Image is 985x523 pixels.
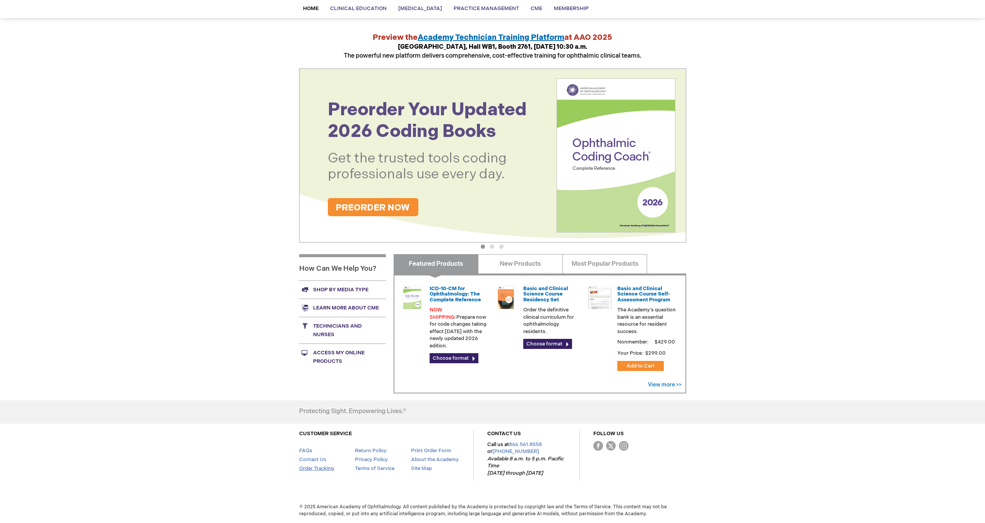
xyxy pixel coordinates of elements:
[481,244,485,249] button: 1 of 3
[617,337,649,347] strong: Nonmember:
[523,339,572,349] a: Choose format
[554,5,589,12] span: Membership
[355,448,387,454] a: Return Policy
[593,431,624,437] a: FOLLOW US
[303,5,319,12] span: Home
[653,339,676,345] span: $429.00
[588,286,612,309] img: bcscself_20.jpg
[531,5,542,12] span: CME
[373,33,612,42] strong: Preview the at AAO 2025
[330,5,387,12] span: Clinical Education
[344,43,641,60] span: The powerful new platform delivers comprehensive, cost-effective training for ophthalmic clinical...
[430,307,456,320] font: NOW SHIPPING:
[411,448,451,454] a: Print Order Form
[644,350,667,356] span: $299.00
[494,286,517,309] img: 02850963u_47.png
[430,285,481,303] a: ICD-10-CM for Ophthalmology: The Complete Reference
[617,285,670,303] a: Basic and Clinical Science Course Self-Assessment Program
[617,306,676,335] p: The Academy's question bank is an essential resource for resident success.
[478,254,563,273] a: New Products
[401,286,424,309] img: 0120008u_42.png
[299,317,386,344] a: Technicians and nurses
[299,431,352,437] a: CUSTOMER SERVICE
[299,456,326,463] a: Contact Us
[398,5,442,12] span: [MEDICAL_DATA]
[593,441,603,451] img: Facebook
[490,244,494,249] button: 2 of 3
[394,254,478,273] a: Featured Products
[355,465,394,472] a: Terms of Service
[487,456,564,476] em: Available 8 a.m. to 5 p.m. Pacific Time [DATE] through [DATE]
[627,363,654,369] span: Add to Cart
[499,244,504,249] button: 3 of 3
[617,361,664,371] button: Add to Cart
[430,306,488,349] p: Prepare now for code changes taking effect [DATE] with the newly updated 2026 edition.
[562,254,647,273] a: Most Popular Products
[418,33,564,42] a: Academy Technician Training Platform
[299,299,386,317] a: Learn more about CME
[398,43,588,51] strong: [GEOGRAPHIC_DATA], Hall WB1, Booth 2761, [DATE] 10:30 a.m.
[299,465,334,472] a: Order Tracking
[299,344,386,370] a: Access My Online Products
[411,456,459,463] a: About the Academy
[648,381,682,388] a: View more >>
[523,285,568,303] a: Basic and Clinical Science Course Residency Set
[430,353,478,363] a: Choose format
[299,408,406,415] h4: Protecting Sight. Empowering Lives.®
[299,448,312,454] a: FAQs
[355,456,388,463] a: Privacy Policy
[606,441,616,451] img: Twitter
[617,350,643,356] strong: Your Price:
[523,306,582,335] p: Order the definitive clinical curriculum for ophthalmology residents.
[619,441,629,451] img: instagram
[411,465,432,472] a: Site Map
[293,504,692,517] span: © 2025 American Academy of Ophthalmology. All content published by the Academy is protected by co...
[299,280,386,299] a: Shop by media type
[509,441,542,448] a: 866.561.8558
[487,441,566,477] p: Call us at or
[492,448,539,455] a: [PHONE_NUMBER]
[454,5,519,12] span: Practice Management
[487,431,521,437] a: CONTACT US
[299,254,386,280] h1: How Can We Help You?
